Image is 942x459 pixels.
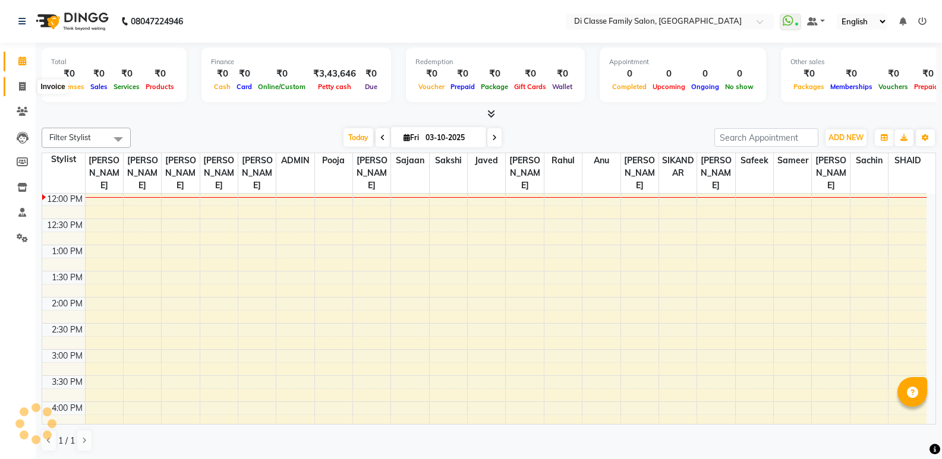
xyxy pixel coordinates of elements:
[549,83,575,91] span: Wallet
[448,83,478,91] span: Prepaid
[30,5,112,38] img: logo
[722,83,757,91] span: No show
[255,67,308,81] div: ₹0
[714,128,818,147] input: Search Appointment
[736,153,773,168] span: Safeek
[722,67,757,81] div: 0
[353,153,390,193] span: [PERSON_NAME]
[124,153,161,193] span: [PERSON_NAME]
[276,153,314,168] span: ADMIN
[49,402,85,414] div: 4:00 PM
[143,83,177,91] span: Products
[549,67,575,81] div: ₹0
[211,57,382,67] div: Finance
[111,67,143,81] div: ₹0
[344,128,373,147] span: Today
[211,83,234,91] span: Cash
[49,132,91,142] span: Filter Stylist
[697,153,735,193] span: [PERSON_NAME]
[478,83,511,91] span: Package
[49,376,85,388] div: 3:30 PM
[234,83,255,91] span: Card
[415,57,575,67] div: Redemption
[609,67,650,81] div: 0
[448,67,478,81] div: ₹0
[511,67,549,81] div: ₹0
[430,153,467,168] span: Sakshi
[42,153,85,166] div: Stylist
[255,83,308,91] span: Online/Custom
[49,271,85,284] div: 1:30 PM
[58,435,75,447] span: 1 / 1
[875,67,911,81] div: ₹0
[889,153,927,168] span: SHAID
[49,350,85,362] div: 3:00 PM
[45,219,85,232] div: 12:30 PM
[238,153,276,193] span: [PERSON_NAME]
[51,57,177,67] div: Total
[688,83,722,91] span: Ongoing
[315,83,354,91] span: Petty cash
[774,153,811,168] span: Sameer
[211,67,234,81] div: ₹0
[415,67,448,81] div: ₹0
[51,67,87,81] div: ₹0
[87,83,111,91] span: Sales
[86,153,123,193] span: [PERSON_NAME]
[87,67,111,81] div: ₹0
[621,153,659,193] span: [PERSON_NAME]
[609,83,650,91] span: Completed
[650,67,688,81] div: 0
[790,67,827,81] div: ₹0
[391,153,429,168] span: Sajaan
[828,133,864,142] span: ADD NEW
[143,67,177,81] div: ₹0
[49,245,85,258] div: 1:00 PM
[875,83,911,91] span: Vouchers
[827,83,875,91] span: Memberships
[478,67,511,81] div: ₹0
[609,57,757,67] div: Appointment
[234,67,255,81] div: ₹0
[131,5,183,38] b: 08047224946
[827,67,875,81] div: ₹0
[659,153,697,181] span: SIKANDAR
[315,153,352,168] span: Pooja
[111,83,143,91] span: Services
[415,83,448,91] span: Voucher
[790,83,827,91] span: Packages
[200,153,238,193] span: [PERSON_NAME]
[361,67,382,81] div: ₹0
[688,67,722,81] div: 0
[511,83,549,91] span: Gift Cards
[362,83,380,91] span: Due
[308,67,361,81] div: ₹3,43,646
[401,133,422,142] span: Fri
[826,129,867,146] button: ADD NEW
[650,83,688,91] span: Upcoming
[582,153,620,168] span: Anu
[850,153,888,168] span: Sachin
[162,153,199,193] span: [PERSON_NAME]
[468,153,505,168] span: Javed
[422,129,481,147] input: 2025-10-03
[506,153,543,193] span: [PERSON_NAME]
[49,297,85,310] div: 2:00 PM
[37,80,68,94] div: Invoice
[544,153,582,168] span: rahul
[49,324,85,336] div: 2:30 PM
[45,193,85,205] div: 12:00 PM
[812,153,849,193] span: [PERSON_NAME]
